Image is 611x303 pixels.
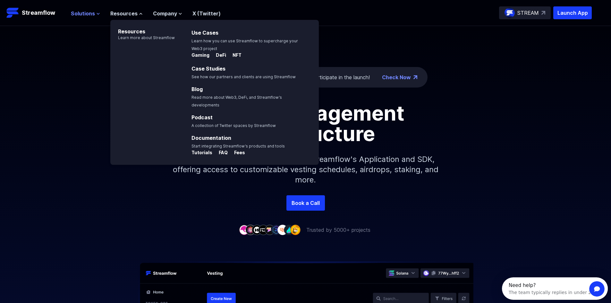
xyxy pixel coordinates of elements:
a: Streamflow [6,6,64,19]
button: Launch App [553,6,592,19]
a: Fees [229,150,245,156]
p: Fees [229,149,245,156]
img: company-5 [265,225,275,235]
img: streamflow-logo-circle.png [505,8,515,18]
img: company-8 [284,225,294,235]
img: company-1 [239,225,249,235]
img: top-right-arrow.svg [541,11,545,15]
div: Need help? [7,5,92,11]
img: company-2 [245,225,256,235]
a: Check Now [382,73,411,81]
p: Learn more about Streamflow [110,35,175,40]
span: Company [153,10,177,17]
img: company-3 [252,225,262,235]
p: DeFi [211,52,226,58]
a: Podcast [191,114,213,121]
a: Book a Call [286,195,325,211]
p: Resources [110,20,175,35]
div: Open Intercom Messenger [3,3,111,20]
a: Tutorials [191,150,214,156]
button: Company [153,10,182,17]
a: Gaming [191,53,211,59]
p: STREAM [517,9,539,17]
a: Documentation [191,135,231,141]
a: DeFi [211,53,227,59]
span: A collection of Twitter spaces by Streamflow [191,123,276,128]
img: company-6 [271,225,281,235]
a: Case Studies [191,65,225,72]
p: NFT [227,52,242,58]
a: STREAM [499,6,551,19]
img: company-9 [290,225,301,235]
a: NFT [227,53,242,59]
button: Resources [110,10,143,17]
img: Streamflow Logo [6,6,19,19]
img: company-4 [258,225,268,235]
p: Gaming [191,52,209,58]
span: Solutions [71,10,95,17]
a: X (Twitter) [192,10,221,17]
p: Streamflow [22,8,55,17]
img: top-right-arrow.png [413,75,417,79]
p: Trusted by 5000+ projects [306,226,370,234]
div: The team typically replies in under 2h [7,11,92,17]
span: Start integrating Streamflow’s products and tools [191,144,285,148]
iframe: Intercom live chat [589,281,605,297]
p: Simplify your token distribution with Streamflow's Application and SDK, offering access to custom... [168,144,444,195]
p: Tutorials [191,149,212,156]
a: Blog [191,86,203,92]
span: Resources [110,10,138,17]
span: Read more about Web3, DeFi, and Streamflow’s developments [191,95,282,107]
span: See how our partners and clients are using Streamflow [191,74,296,79]
a: Use Cases [191,29,218,36]
span: Learn how you can use Streamflow to supercharge your Web3 project [191,38,298,51]
img: company-7 [277,225,288,235]
button: Solutions [71,10,100,17]
a: FAQ [214,150,229,156]
p: FAQ [214,149,228,156]
iframe: Intercom live chat discovery launcher [502,277,608,300]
